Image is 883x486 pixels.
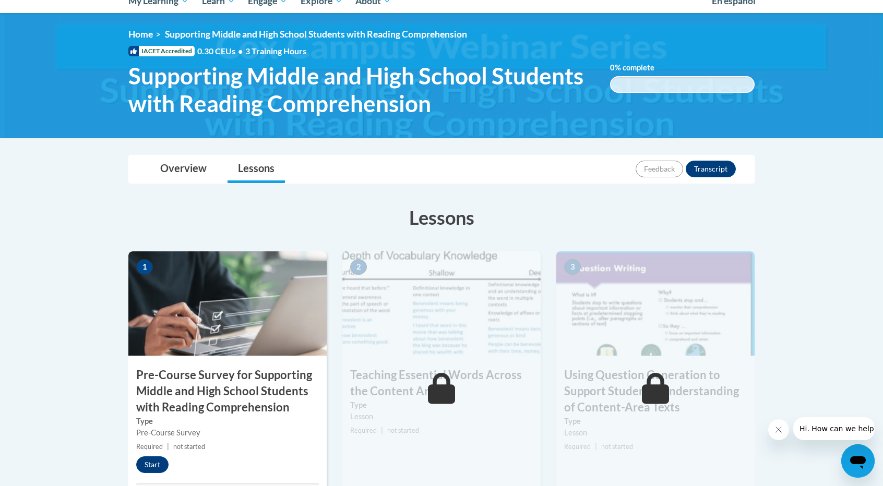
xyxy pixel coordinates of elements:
[350,399,533,411] label: Type
[564,427,747,439] div: Lesson
[601,443,633,451] span: not started
[564,416,747,427] label: Type
[342,367,541,399] h3: Teaching Essential Words Across the Content Areas
[136,416,319,427] label: Type
[136,443,163,451] span: Required
[238,46,243,56] span: •
[556,251,755,356] img: Course Image
[342,251,541,356] img: Course Image
[128,367,327,415] h3: Pre-Course Survey for Supporting Middle and High School Students with Reading Comprehension
[841,444,875,478] iframe: Button to launch messaging window
[197,45,245,57] span: 0.30 CEUs
[128,251,327,356] img: Course Image
[350,427,377,434] span: Required
[556,367,755,415] h3: Using Question Generation to Support Studentsʹ Understanding of Content-Area Texts
[128,62,594,117] span: Supporting Middle and High School Students with Reading Comprehension
[165,29,467,40] span: Supporting Middle and High School Students with Reading Comprehension
[350,411,533,422] div: Lesson
[768,419,789,440] iframe: Close message
[173,443,205,451] span: not started
[228,155,285,183] a: Lessons
[128,29,153,40] a: Home
[387,427,419,434] span: not started
[793,417,875,440] iframe: Message from company
[564,443,591,451] span: Required
[564,259,581,275] span: 3
[167,443,169,451] span: |
[136,456,169,473] button: Start
[610,63,615,72] span: 0
[381,427,383,434] span: |
[6,7,85,16] span: Hi. How can we help?
[128,204,755,230] h3: Lessons
[686,161,736,177] button: Transcript
[636,161,683,177] button: Feedback
[245,46,306,56] span: 3 Training Hours
[610,62,670,74] label: % complete
[136,427,319,439] div: Pre-Course Survey
[150,155,217,183] a: Overview
[128,46,195,56] span: IACET Accredited
[595,443,597,451] span: |
[350,259,367,275] span: 2
[136,259,153,275] span: 1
